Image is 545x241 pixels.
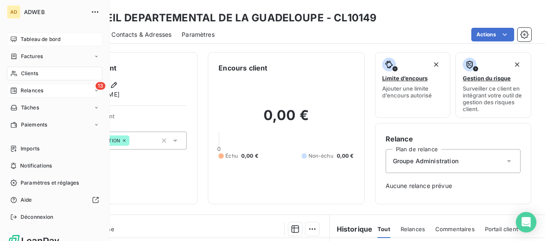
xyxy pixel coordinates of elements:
span: Propriétés Client [69,113,187,125]
span: Portail client [485,226,518,232]
span: Notifications [20,162,52,170]
span: 0,00 € [337,152,354,160]
span: Échu [225,152,238,160]
span: Gestion du risque [463,75,511,82]
span: Surveiller ce client en intégrant votre outil de gestion des risques client. [463,85,524,112]
span: Relances [401,226,425,232]
span: Non-échu [308,152,333,160]
span: Clients [21,70,38,77]
span: Paramètres [182,30,215,39]
h6: Historique [330,224,373,234]
a: Aide [7,193,102,207]
button: Actions [471,28,514,41]
span: Limite d’encours [382,75,428,82]
span: Aide [21,196,32,204]
h6: Informations client [52,63,187,73]
span: Tableau de bord [21,35,60,43]
span: Groupe Administration [393,157,458,165]
input: Ajouter une valeur [129,137,136,144]
h6: Relance [386,134,521,144]
button: Limite d’encoursAjouter une limite d’encours autorisé [375,52,451,118]
span: Imports [21,145,39,153]
span: Aucune relance prévue [386,182,521,190]
span: Contacts & Adresses [111,30,171,39]
h6: Encours client [219,63,267,73]
span: 0,00 € [241,152,258,160]
button: Gestion du risqueSurveiller ce client en intégrant votre outil de gestion des risques client. [455,52,531,118]
span: ADWEB [24,9,86,15]
span: 0 [217,145,221,152]
span: Factures [21,53,43,60]
div: Open Intercom Messenger [516,212,536,232]
div: AD [7,5,21,19]
span: Paramètres et réglages [21,179,79,187]
span: Déconnexion [21,213,54,221]
h3: CONSEIL DEPARTEMENTAL DE LA GUADELOUPE - CL10149 [75,10,377,26]
span: Tâches [21,104,39,112]
span: Tout [377,226,390,232]
span: 13 [96,82,105,90]
span: Commentaires [435,226,475,232]
span: Relances [21,87,43,94]
h2: 0,00 € [219,107,353,132]
span: Paiements [21,121,47,129]
span: Ajouter une limite d’encours autorisé [382,85,443,99]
